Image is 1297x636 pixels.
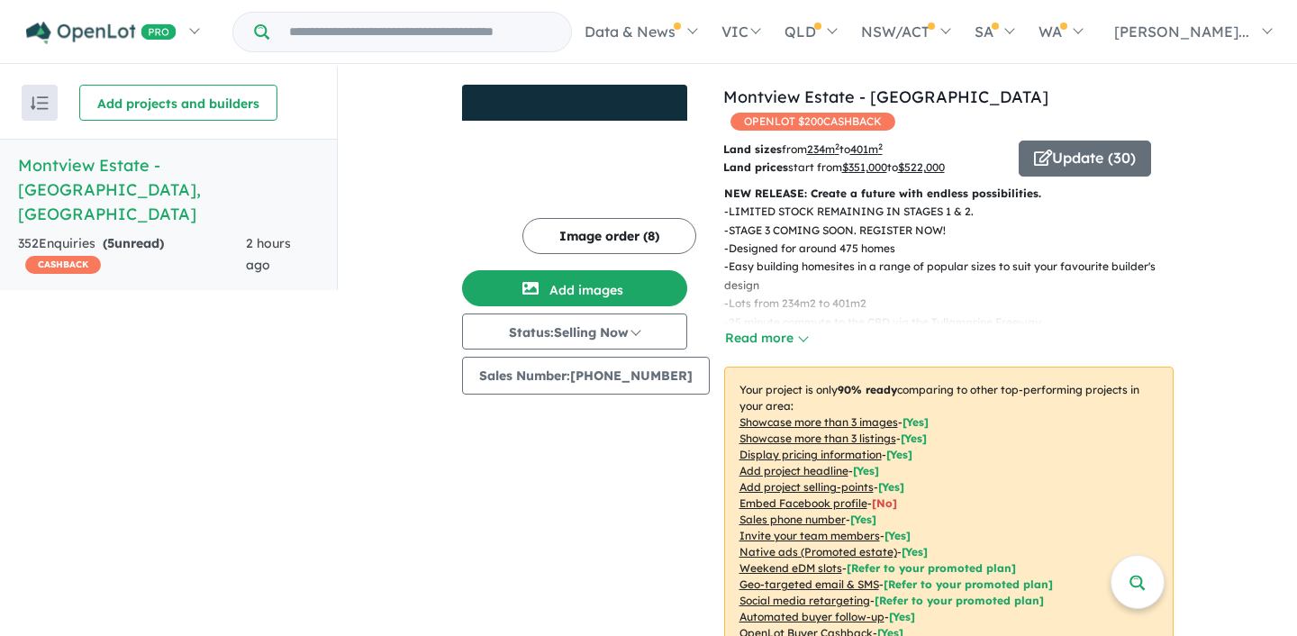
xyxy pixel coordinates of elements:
u: Add project selling-points [739,480,874,494]
p: - 25 minute commute to the CBD via the Tullamarine Freeway [724,313,1188,332]
u: 401 m [850,142,883,156]
u: Embed Facebook profile [739,496,867,510]
span: 2 hours ago [246,235,291,273]
p: NEW RELEASE: Create a future with endless possibilities. [724,185,1174,203]
span: [Refer to your promoted plan] [884,577,1053,591]
strong: ( unread) [103,235,164,251]
span: [ Yes ] [902,415,929,429]
span: [ No ] [872,496,897,510]
p: - Easy building homesites in a range of popular sizes to suit your favourite builder's design [724,258,1188,295]
u: $ 522,000 [898,160,945,174]
u: 234 m [807,142,839,156]
span: [Yes] [889,610,915,623]
u: Social media retargeting [739,594,870,607]
u: Sales phone number [739,513,846,526]
span: [ Yes ] [884,529,911,542]
span: [ Yes ] [850,513,876,526]
button: Status:Selling Now [462,313,687,350]
div: 352 Enquir ies [18,233,246,277]
u: Invite your team members [739,529,880,542]
u: Showcase more than 3 listings [739,432,896,445]
sup: 2 [878,141,883,151]
u: Weekend eDM slots [739,561,842,575]
u: Display pricing information [739,448,882,461]
img: sort.svg [31,96,49,110]
b: Land sizes [723,142,782,156]
p: from [723,141,1005,159]
span: CASHBACK [25,256,101,274]
u: Automated buyer follow-up [739,610,884,623]
b: Land prices [723,160,788,174]
span: [Yes] [902,545,928,559]
span: to [887,160,945,174]
a: Montview Estate - [GEOGRAPHIC_DATA] [723,86,1048,107]
p: start from [723,159,1005,177]
u: Native ads (Promoted estate) [739,545,897,559]
sup: 2 [835,141,839,151]
span: [ Yes ] [853,464,879,477]
span: [PERSON_NAME]... [1114,23,1249,41]
input: Try estate name, suburb, builder or developer [273,13,567,51]
span: [Refer to your promoted plan] [875,594,1044,607]
span: [Refer to your promoted plan] [847,561,1016,575]
p: - STAGE 3 COMING SOON. REGISTER NOW! [724,222,1188,240]
button: Update (30) [1019,141,1151,177]
p: - LIMITED STOCK REMAINING IN STAGES 1 & 2. [724,203,1188,221]
h5: Montview Estate - [GEOGRAPHIC_DATA] , [GEOGRAPHIC_DATA] [18,153,319,226]
button: Read more [724,328,809,349]
span: OPENLOT $ 200 CASHBACK [730,113,895,131]
button: Add images [462,270,687,306]
u: Showcase more than 3 images [739,415,898,429]
span: [ Yes ] [878,480,904,494]
u: Geo-targeted email & SMS [739,577,879,591]
span: [ Yes ] [886,448,912,461]
b: 90 % ready [838,383,897,396]
button: Sales Number:[PHONE_NUMBER] [462,357,710,395]
span: [ Yes ] [901,432,927,445]
button: Image order (8) [522,218,696,254]
u: $ 351,000 [842,160,887,174]
span: to [839,142,883,156]
p: - Lots from 234m2 to 401m2 [724,295,1188,313]
span: 5 [107,235,114,251]
img: Openlot PRO Logo White [26,22,177,44]
p: - Designed for around 475 homes [724,240,1188,258]
button: Add projects and builders [79,85,277,121]
u: Add project headline [739,464,848,477]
